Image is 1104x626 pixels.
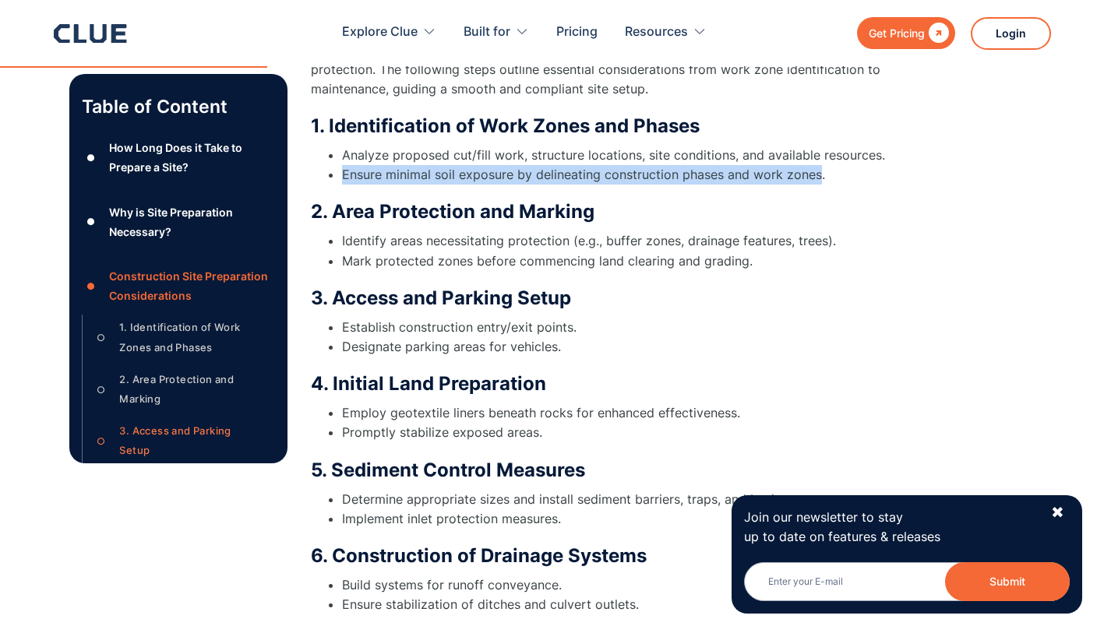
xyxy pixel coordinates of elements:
div: Resources [625,8,707,57]
div: 1. Identification of Work Zones and Phases [119,318,263,357]
li: Ensure stabilization of ditches and culvert outlets. [342,595,934,614]
div: ● [82,274,101,297]
div: Explore Clue [342,8,436,57]
li: Implement inlet protection measures. [342,509,934,529]
button: Submit [945,562,1070,601]
a: ○3. Access and Parking Setup [92,421,263,460]
p: Join our newsletter to stay up to date on features & releases [744,508,1037,547]
h3: 1. Identification of Work Zones and Phases [311,114,934,138]
a: Login [971,17,1051,50]
div: Built for [464,8,510,57]
p: Table of Content [82,94,275,119]
h3: 3. Access and Parking Setup [311,287,934,310]
div: ● [82,146,101,170]
div: Get Pricing [869,23,925,43]
a: Pricing [556,8,598,57]
div: Built for [464,8,529,57]
div: Explore Clue [342,8,418,57]
div: ● [82,210,101,234]
li: Mark protected zones before commencing land clearing and grading. [342,251,934,271]
h3: 2. Area Protection and Marking [311,200,934,223]
div:  [925,23,949,43]
a: ●Construction Site Preparation Considerations [82,266,275,305]
div: Construction Site Preparation Considerations [109,266,274,305]
a: ●How Long Does it Take to Prepare a Site? [82,138,275,177]
div: 3. Access and Parking Setup [119,421,263,460]
a: ○2. Area Protection and Marking [92,370,263,409]
h3: 4. Initial Land Preparation [311,372,934,396]
a: ●Why is Site Preparation Necessary? [82,202,275,241]
div: ○ [92,378,111,401]
input: Enter your E-mail [744,562,1070,601]
li: Identify areas necessitating protection (e.g., buffer zones, drainage features, trees). [342,231,934,251]
div: Why is Site Preparation Necessary? [109,202,274,241]
p: Preparing a construction site requires careful planning to ensure safety, efficiency, and environ... [311,40,934,99]
li: Build systems for runoff conveyance. [342,575,934,595]
li: Designate parking areas for vehicles. [342,337,934,357]
li: Ensure minimal soil exposure by delineating construction phases and work zones. [342,165,934,185]
div: ○ [92,326,111,350]
h3: 6. Construction of Drainage Systems [311,544,934,568]
li: Employ geotextile liners beneath rocks for enhanced effectiveness. [342,403,934,423]
a: ○1. Identification of Work Zones and Phases [92,318,263,357]
div: ✖ [1051,503,1064,522]
li: Establish construction entry/exit points. [342,318,934,337]
div: Resources [625,8,688,57]
h3: 5. Sediment Control Measures [311,459,934,482]
li: Promptly stabilize exposed areas. [342,423,934,442]
div: 2. Area Protection and Marking [119,370,263,409]
li: Analyze proposed cut/fill work, structure locations, site conditions, and available resources. [342,146,934,165]
div: ○ [92,430,111,453]
li: Determine appropriate sizes and install sediment barriers, traps, and basins. [342,490,934,509]
div: How Long Does it Take to Prepare a Site? [109,138,274,177]
a: Get Pricing [857,17,955,49]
